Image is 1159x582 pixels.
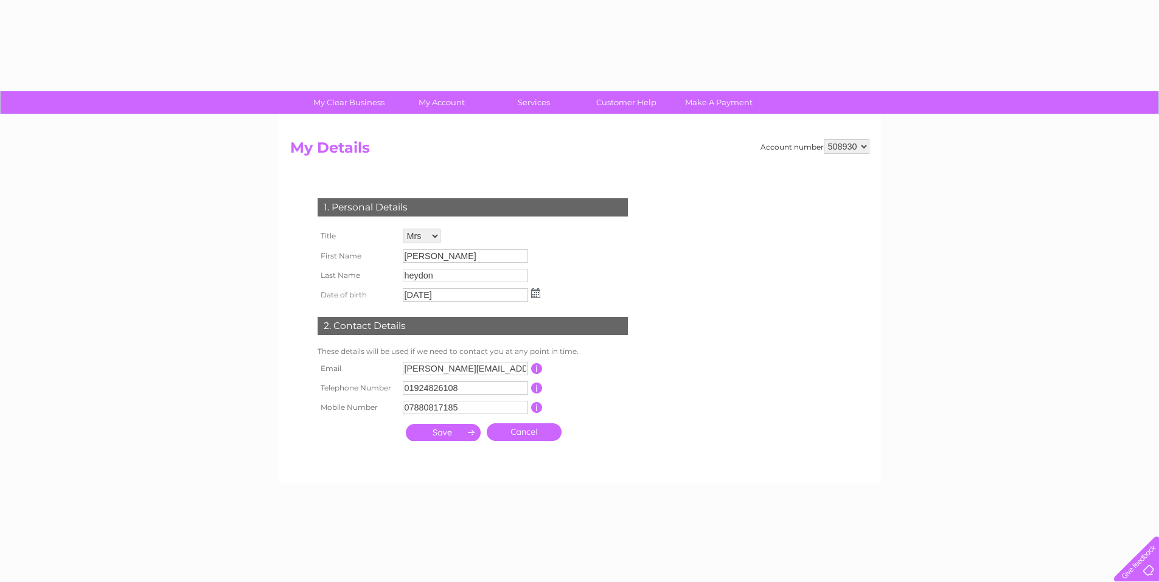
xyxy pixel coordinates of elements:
[315,246,400,266] th: First Name
[484,91,584,114] a: Services
[531,288,540,298] img: ...
[487,423,562,441] a: Cancel
[760,139,869,154] div: Account number
[576,91,677,114] a: Customer Help
[315,285,400,305] th: Date of birth
[290,139,869,162] h2: My Details
[531,383,543,393] input: Information
[406,424,481,441] input: Submit
[315,378,400,398] th: Telephone Number
[315,359,400,378] th: Email
[315,226,400,246] th: Title
[318,317,628,335] div: 2. Contact Details
[531,402,543,413] input: Information
[315,398,400,417] th: Mobile Number
[315,266,400,285] th: Last Name
[318,198,628,217] div: 1. Personal Details
[299,91,399,114] a: My Clear Business
[669,91,769,114] a: Make A Payment
[315,344,631,359] td: These details will be used if we need to contact you at any point in time.
[531,363,543,374] input: Information
[391,91,492,114] a: My Account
